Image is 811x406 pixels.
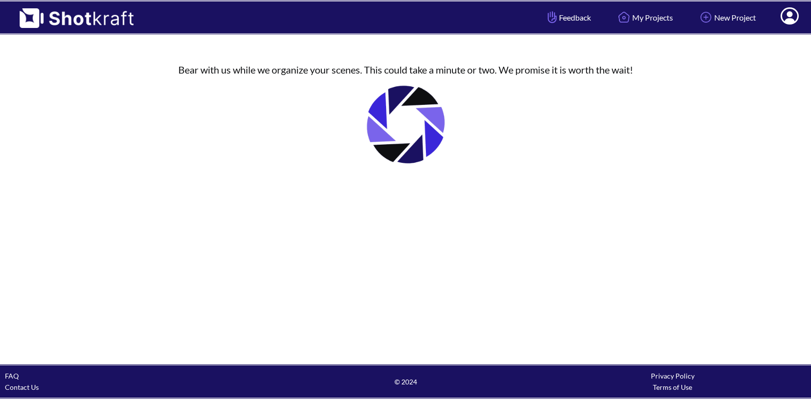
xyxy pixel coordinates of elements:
span: © 2024 [272,376,539,387]
a: FAQ [5,372,19,380]
a: My Projects [608,4,680,30]
img: Hand Icon [545,9,559,25]
a: New Project [690,4,763,30]
a: Contact Us [5,383,39,391]
div: Privacy Policy [539,370,806,381]
div: Terms of Use [539,381,806,393]
img: Add Icon [698,9,714,25]
span: Feedback [545,12,591,23]
img: Home Icon [615,9,632,25]
img: Loading.. [357,76,455,174]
